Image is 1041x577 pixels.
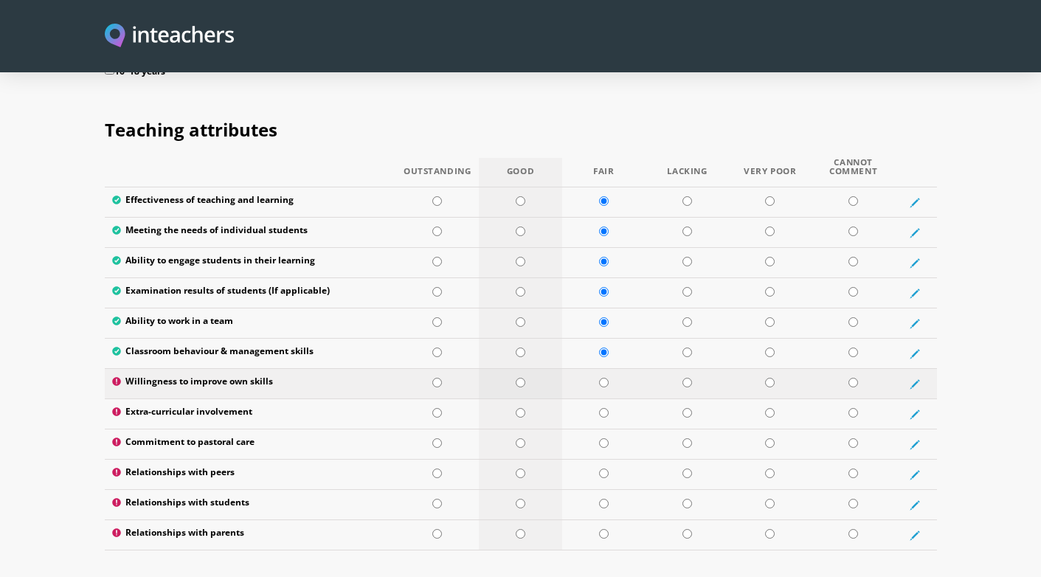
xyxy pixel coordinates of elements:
a: Visit this site's homepage [105,24,235,49]
label: Extra-curricular involvement [112,407,389,421]
img: Inteachers [105,24,235,49]
th: Cannot Comment [812,158,895,187]
th: Lacking [646,158,729,187]
label: Relationships with parents [112,528,389,542]
th: Good [479,158,562,187]
label: Commitment to pastoral care [112,437,389,452]
label: Relationships with students [112,497,389,512]
label: Willingness to improve own skills [112,376,389,391]
th: Fair [562,158,646,187]
th: Outstanding [395,158,479,187]
th: Very Poor [728,158,812,187]
label: Meeting the needs of individual students [112,225,389,240]
label: Classroom behaviour & management skills [112,346,389,361]
label: 16–18 years [105,65,937,81]
label: Effectiveness of teaching and learning [112,195,389,210]
label: Relationships with peers [112,467,389,482]
label: Examination results of students (If applicable) [112,286,389,300]
span: Teaching attributes [105,117,277,142]
label: Ability to engage students in their learning [112,255,389,270]
label: Ability to work in a team [112,316,389,331]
